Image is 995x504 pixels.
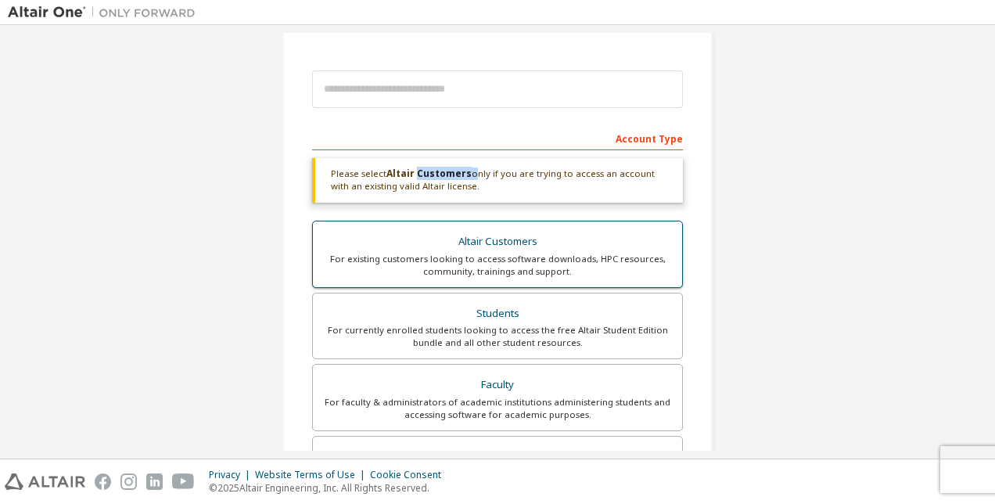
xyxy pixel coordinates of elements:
[322,396,673,421] div: For faculty & administrators of academic institutions administering students and accessing softwa...
[322,374,673,396] div: Faculty
[172,473,195,490] img: youtube.svg
[255,469,370,481] div: Website Terms of Use
[370,469,451,481] div: Cookie Consent
[120,473,137,490] img: instagram.svg
[209,469,255,481] div: Privacy
[322,324,673,349] div: For currently enrolled students looking to access the free Altair Student Edition bundle and all ...
[386,167,472,180] b: Altair Customers
[5,473,85,490] img: altair_logo.svg
[322,446,673,468] div: Everyone else
[95,473,111,490] img: facebook.svg
[8,5,203,20] img: Altair One
[146,473,163,490] img: linkedin.svg
[312,158,683,203] div: Please select only if you are trying to access an account with an existing valid Altair license.
[209,481,451,495] p: © 2025 Altair Engineering, Inc. All Rights Reserved.
[312,125,683,150] div: Account Type
[322,253,673,278] div: For existing customers looking to access software downloads, HPC resources, community, trainings ...
[322,231,673,253] div: Altair Customers
[322,303,673,325] div: Students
